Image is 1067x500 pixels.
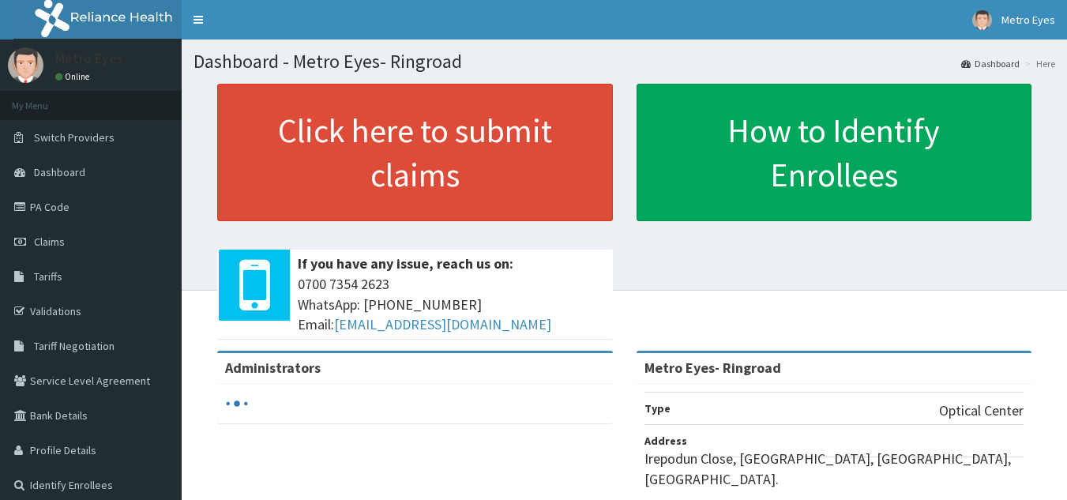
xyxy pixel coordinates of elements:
[644,359,781,377] strong: Metro Eyes- Ringroad
[34,165,85,179] span: Dashboard
[225,392,249,415] svg: audio-loading
[298,274,605,335] span: 0700 7354 2623 WhatsApp: [PHONE_NUMBER] Email:
[34,235,65,249] span: Claims
[34,269,62,284] span: Tariffs
[972,10,992,30] img: User Image
[34,339,115,353] span: Tariff Negotiation
[334,315,551,333] a: [EMAIL_ADDRESS][DOMAIN_NAME]
[225,359,321,377] b: Administrators
[644,434,687,448] b: Address
[637,84,1032,221] a: How to Identify Enrollees
[55,51,123,66] p: Metro Eyes
[644,449,1024,489] p: Irepodun Close, [GEOGRAPHIC_DATA], [GEOGRAPHIC_DATA], [GEOGRAPHIC_DATA].
[193,51,1055,72] h1: Dashboard - Metro Eyes- Ringroad
[8,47,43,83] img: User Image
[1001,13,1055,27] span: Metro Eyes
[1021,57,1055,70] li: Here
[34,130,115,145] span: Switch Providers
[939,400,1024,421] p: Optical Center
[298,254,513,273] b: If you have any issue, reach us on:
[55,71,93,82] a: Online
[644,401,671,415] b: Type
[217,84,613,221] a: Click here to submit claims
[961,57,1020,70] a: Dashboard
